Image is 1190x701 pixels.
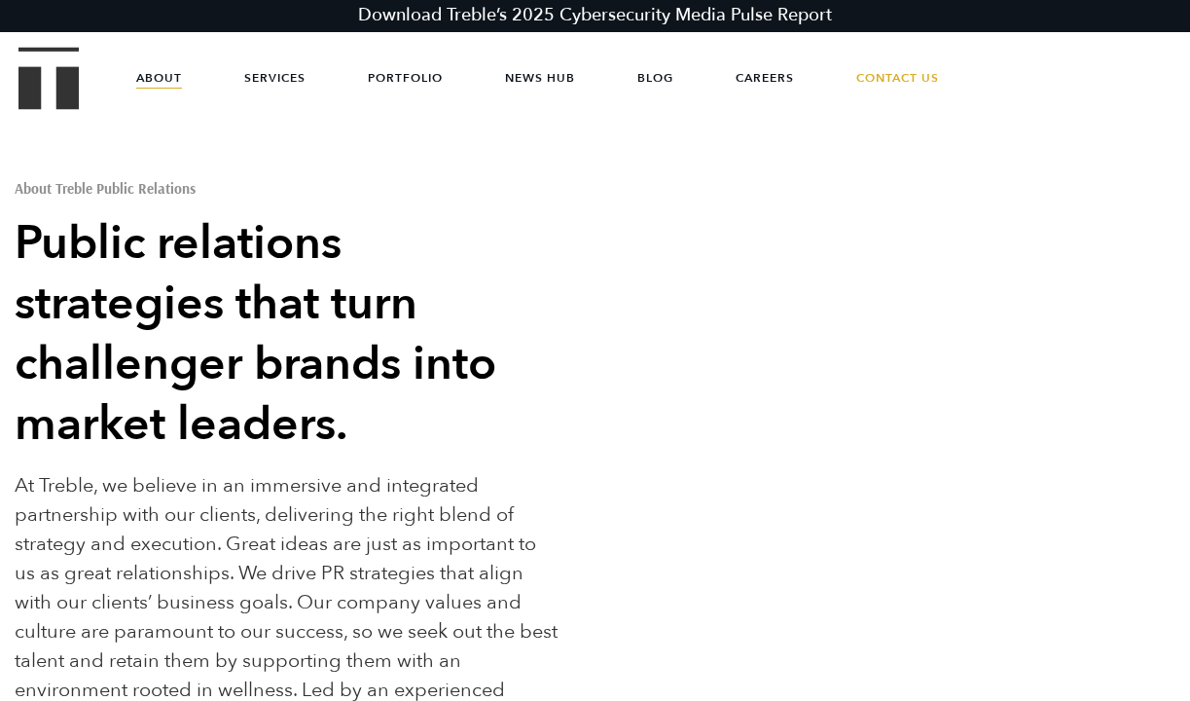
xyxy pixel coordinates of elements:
[637,49,673,107] a: Blog
[736,49,794,107] a: Careers
[244,49,306,107] a: Services
[856,49,939,107] a: Contact Us
[19,49,78,108] a: Treble Homepage
[368,49,443,107] a: Portfolio
[505,49,575,107] a: News Hub
[136,49,182,107] a: About
[18,47,80,109] img: Treble logo
[15,213,561,455] h2: Public relations strategies that turn challenger brands into market leaders.
[15,181,561,196] h1: About Treble Public Relations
